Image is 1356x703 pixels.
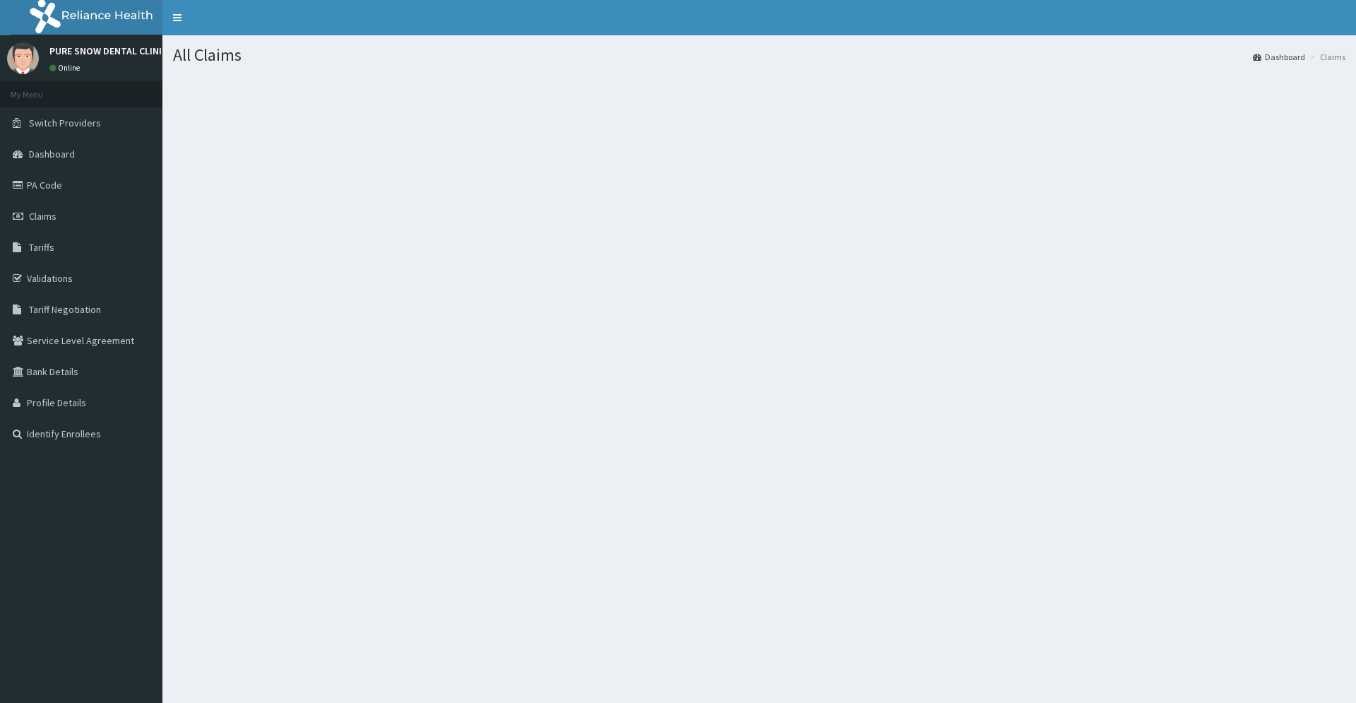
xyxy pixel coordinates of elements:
[29,241,54,254] span: Tariffs
[29,148,75,160] span: Dashboard
[29,117,101,129] span: Switch Providers
[1307,51,1345,63] li: Claims
[173,46,1345,64] h1: All Claims
[49,63,83,73] a: Online
[29,210,56,223] span: Claims
[49,46,167,56] p: PURE SNOW DENTAL CLINIC
[29,303,101,316] span: Tariff Negotiation
[7,42,39,74] img: User Image
[1253,51,1305,63] a: Dashboard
